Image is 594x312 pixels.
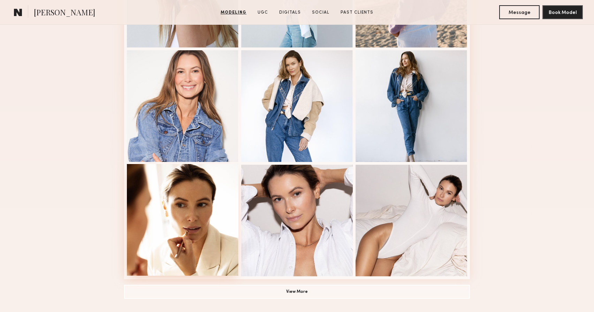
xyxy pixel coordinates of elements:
[255,9,271,16] a: UGC
[542,9,583,15] a: Book Model
[218,9,249,16] a: Modeling
[276,9,304,16] a: Digitals
[499,5,540,19] button: Message
[309,9,332,16] a: Social
[338,9,376,16] a: Past Clients
[542,5,583,19] button: Book Model
[34,7,95,19] span: [PERSON_NAME]
[124,285,470,299] button: View More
